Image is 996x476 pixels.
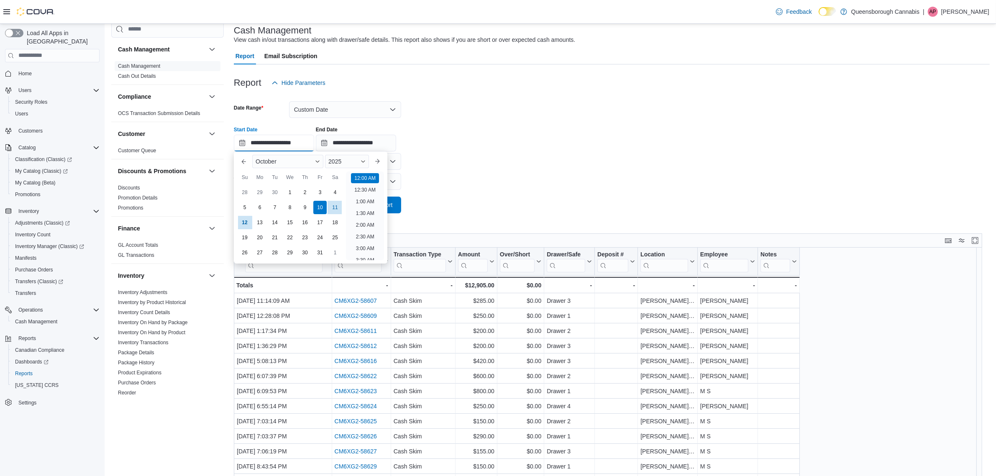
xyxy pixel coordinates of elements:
button: Cash Management [8,316,103,328]
div: day-30 [298,246,312,259]
a: Dashboards [8,356,103,368]
a: Security Roles [12,97,51,107]
span: Security Roles [12,97,100,107]
a: Adjustments (Classic) [8,217,103,229]
span: Home [15,68,100,79]
button: Reports [2,333,103,344]
div: day-1 [328,246,342,259]
span: My Catalog (Beta) [12,178,100,188]
span: Feedback [786,8,812,16]
ul: Time [346,171,384,260]
button: Manifests [8,252,103,264]
button: My Catalog (Beta) [8,177,103,189]
span: Users [12,109,100,119]
button: Open list of options [389,178,396,185]
li: 1:30 AM [352,208,377,218]
div: Button. Open the year selector. 2025 is currently selected. [325,155,369,168]
a: CM6XG2-58627 [334,448,376,455]
a: CM6XG2-58622 [334,373,376,379]
span: Discounts [118,184,140,191]
span: Transfers [15,290,36,297]
div: $12,905.00 [458,280,494,290]
button: Compliance [118,92,205,101]
span: Settings [15,397,100,407]
button: Transaction # [334,251,388,272]
span: Transfers (Classic) [12,276,100,287]
span: Load All Apps in [GEOGRAPHIC_DATA] [23,29,100,46]
div: day-11 [328,201,342,214]
div: day-5 [238,201,251,214]
a: Canadian Compliance [12,345,68,355]
input: Dark Mode [819,7,836,16]
div: Over/Short [500,251,535,272]
span: OCS Transaction Submission Details [118,110,200,117]
a: Inventory by Product Historical [118,299,186,305]
a: Customers [15,126,46,136]
button: Inventory [118,271,205,280]
div: day-29 [283,246,297,259]
div: October, 2025 [237,185,343,260]
button: Promotions [8,189,103,200]
div: day-4 [328,186,342,199]
button: Previous Month [237,155,251,168]
button: Inventory [15,206,42,216]
button: Customer [118,130,205,138]
span: Hide Parameters [282,79,325,87]
div: day-28 [238,186,251,199]
button: Custom Date [289,101,401,118]
a: CM6XG2-58623 [334,388,376,394]
div: We [283,171,297,184]
div: Drawer/Safe [547,251,585,272]
div: Transaction Type [394,251,446,258]
div: day-1 [283,186,297,199]
a: Inventory Manager (Classic) [12,241,87,251]
span: Reports [15,333,100,343]
a: CM6XG2-58626 [334,433,376,440]
button: Transfers [8,287,103,299]
button: Security Roles [8,96,103,108]
span: Reports [12,369,100,379]
button: Canadian Compliance [8,344,103,356]
a: Product Expirations [118,370,161,376]
span: My Catalog (Beta) [15,179,56,186]
button: Date [237,251,329,272]
span: AP [929,7,936,17]
button: Customer [207,129,217,139]
div: day-15 [283,216,297,229]
a: Transfers [12,288,39,298]
a: Reports [12,369,36,379]
div: day-16 [298,216,312,229]
span: Promotions [118,205,143,211]
a: Cash Management [118,63,160,69]
h3: Compliance [118,92,151,101]
li: 12:30 AM [351,185,379,195]
span: Purchase Orders [15,266,53,273]
button: Enter fullscreen [970,235,980,246]
div: Th [298,171,312,184]
div: Employee [700,251,748,258]
span: Washington CCRS [12,380,100,390]
div: day-13 [253,216,266,229]
div: day-3 [313,186,327,199]
div: day-21 [268,231,282,244]
a: Inventory Count Details [118,310,170,315]
span: Cash Management [15,318,57,325]
a: Inventory On Hand by Package [118,320,188,325]
a: Inventory Manager (Classic) [8,241,103,252]
div: day-19 [238,231,251,244]
span: Cash Out Details [118,73,156,79]
button: Notes [760,251,797,272]
a: Transfers (Classic) [12,276,67,287]
a: Inventory Adjustments [118,289,167,295]
a: CM6XG2-58624 [334,403,376,409]
div: Over/Short [500,251,535,258]
div: Discounts & Promotions [111,183,224,216]
h3: Inventory [118,271,144,280]
span: Manifests [12,253,100,263]
input: Press the down key to enter a popover containing a calendar. Press the escape key to close the po... [234,135,314,151]
a: GL Transactions [118,252,154,258]
div: Transaction Type [394,251,446,272]
span: Manifests [15,255,36,261]
span: Promotion Details [118,194,158,201]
